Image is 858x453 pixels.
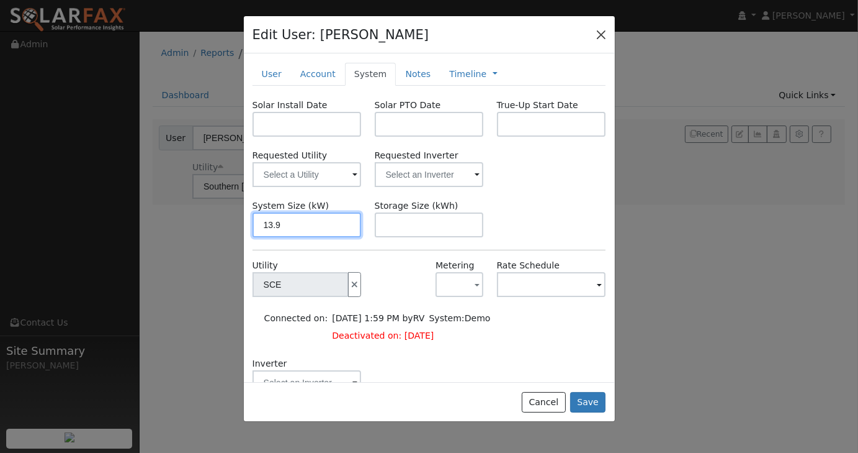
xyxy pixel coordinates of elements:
label: True-Up Start Date [497,99,578,112]
a: Account [291,63,345,86]
label: Requested Utility [252,149,362,162]
span: Ross Vera [413,313,425,323]
td: [DATE] 1:59 PM by [330,309,427,327]
label: Requested Inverter [375,149,484,162]
a: Notes [396,63,440,86]
span: Deactivated on: [DATE] [332,331,434,341]
label: Metering [436,259,475,272]
input: Select an Inverter [375,162,484,187]
label: Utility [252,259,278,272]
label: Rate Schedule [497,259,560,272]
span: Demo [465,313,491,323]
label: Storage Size (kWh) [375,199,458,213]
input: Select a Utility [252,272,349,297]
label: System Size (kW) [252,199,329,213]
label: Inverter [252,357,287,370]
input: Select an Inverter [252,370,362,395]
label: Solar Install Date [252,99,328,112]
a: Timeline [449,68,486,81]
button: Cancel [522,392,566,413]
input: Select a Utility [252,162,362,187]
td: Connected on: [262,309,330,327]
h4: Edit User: [PERSON_NAME] [252,25,429,45]
a: System [345,63,396,86]
a: User [252,63,291,86]
button: Disconnect Utility [348,272,362,297]
td: System: [427,309,493,327]
label: Solar PTO Date [375,99,441,112]
button: Save [570,392,606,413]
